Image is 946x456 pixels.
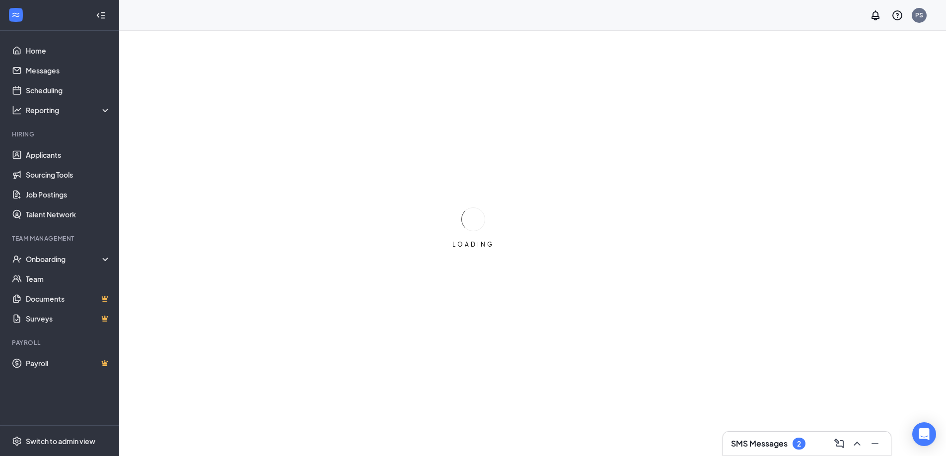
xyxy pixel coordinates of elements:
button: ChevronUp [849,436,865,452]
div: LOADING [448,240,498,249]
svg: ChevronUp [851,438,863,450]
div: Switch to admin view [26,436,95,446]
div: Payroll [12,338,109,347]
svg: WorkstreamLogo [11,10,21,20]
svg: Minimize [869,438,881,450]
a: Applicants [26,145,111,165]
button: Minimize [867,436,883,452]
svg: Notifications [870,9,881,21]
div: PS [915,11,923,19]
div: Team Management [12,234,109,243]
div: 2 [797,440,801,448]
a: Scheduling [26,80,111,100]
a: Job Postings [26,185,111,204]
div: Reporting [26,105,111,115]
div: Open Intercom Messenger [912,422,936,446]
a: SurveysCrown [26,309,111,328]
h3: SMS Messages [731,438,788,449]
svg: ComposeMessage [833,438,845,450]
a: Sourcing Tools [26,165,111,185]
svg: UserCheck [12,254,22,264]
div: Hiring [12,130,109,138]
svg: QuestionInfo [891,9,903,21]
button: ComposeMessage [831,436,847,452]
a: Home [26,41,111,61]
a: PayrollCrown [26,353,111,373]
div: Onboarding [26,254,102,264]
svg: Analysis [12,105,22,115]
svg: Collapse [96,10,106,20]
svg: Settings [12,436,22,446]
a: Talent Network [26,204,111,224]
a: Team [26,269,111,289]
a: Messages [26,61,111,80]
a: DocumentsCrown [26,289,111,309]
